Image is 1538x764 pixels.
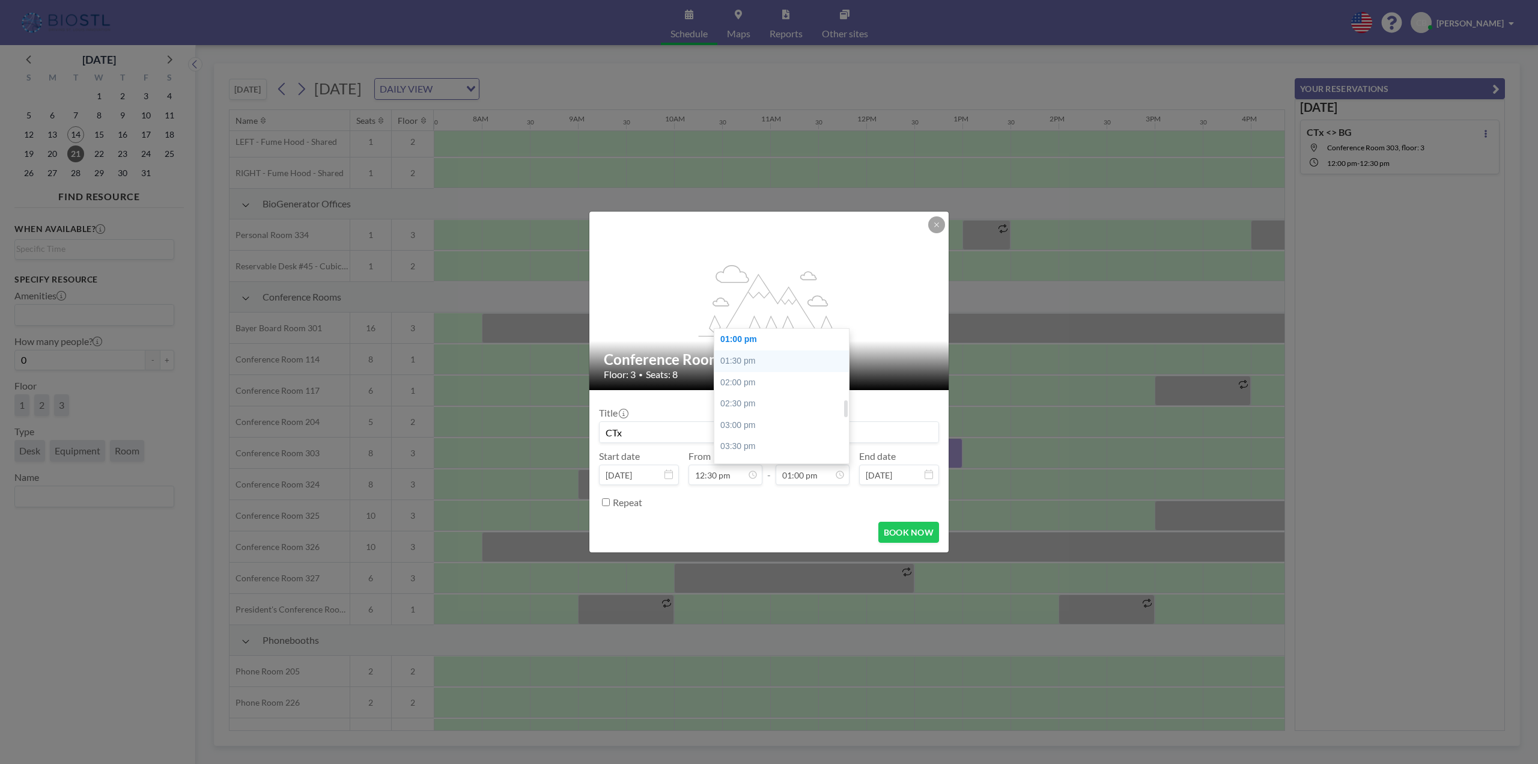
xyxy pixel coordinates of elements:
label: End date [859,450,896,462]
span: - [767,454,771,481]
label: From [688,450,711,462]
span: Floor: 3 [604,368,636,380]
div: 03:30 pm [714,436,855,457]
div: 01:00 pm [714,329,855,350]
div: 01:30 pm [714,350,855,372]
span: • [639,370,643,379]
div: 04:00 pm [714,457,855,479]
span: Seats: 8 [646,368,678,380]
label: Title [599,407,627,419]
button: BOOK NOW [878,522,939,543]
label: Repeat [613,497,642,509]
div: 02:00 pm [714,372,855,394]
input: Chris's reservation [600,422,938,442]
label: Start date [599,450,640,462]
div: 02:30 pm [714,393,855,415]
h2: Conference Room 303 [604,350,935,368]
div: 03:00 pm [714,415,855,436]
